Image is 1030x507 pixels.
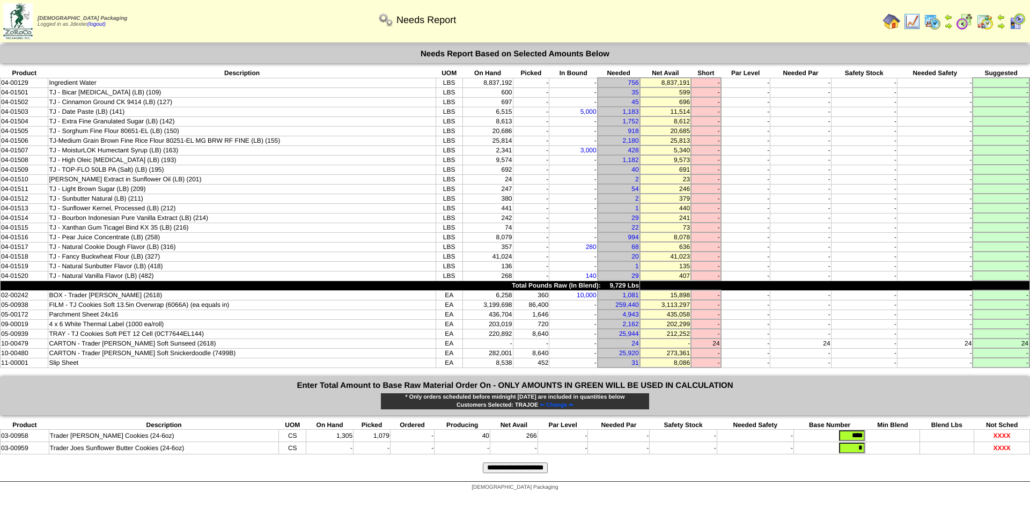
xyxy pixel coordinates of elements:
a: 29 [631,272,638,280]
td: - [897,203,973,213]
a: 3,000 [580,146,597,154]
td: - [973,116,1029,126]
td: - [770,136,831,145]
td: - [770,213,831,223]
td: - [973,126,1029,136]
td: - [721,107,770,116]
td: - [973,78,1029,87]
td: - [513,223,549,232]
td: - [770,174,831,184]
td: - [831,107,897,116]
td: - [721,97,770,107]
td: - [897,107,973,116]
a: 1,081 [623,291,639,299]
a: 35 [631,89,638,96]
a: 756 [628,79,639,86]
th: Suggested [973,69,1029,78]
td: - [831,213,897,223]
td: - [691,232,721,242]
th: Par Level [721,69,770,78]
td: TJ - TOP-FLO 50LB PA (Salt) (LB) (195) [48,165,436,174]
td: 04-01502 [1,97,48,107]
td: - [897,232,973,242]
td: 247 [462,184,513,194]
td: TJ - High Oleic [MEDICAL_DATA] (LB) (193) [48,155,436,165]
a: 2 [635,195,639,202]
td: - [513,126,549,136]
td: 379 [640,194,691,203]
td: - [721,223,770,232]
td: - [549,97,598,107]
td: - [897,184,973,194]
td: - [770,194,831,203]
td: - [770,107,831,116]
td: LBS [436,136,462,145]
td: - [831,87,897,97]
td: - [973,213,1029,223]
td: LBS [436,97,462,107]
td: - [770,145,831,155]
img: arrowright.gif [997,21,1005,30]
td: 04-01506 [1,136,48,145]
td: LBS [436,232,462,242]
td: - [831,155,897,165]
td: Ingredient Water [48,78,436,87]
th: Picked [513,69,549,78]
td: LBS [436,116,462,126]
td: 691 [640,165,691,174]
a: 1 [635,204,639,212]
a: 280 [586,243,597,251]
td: - [973,136,1029,145]
td: - [721,165,770,174]
td: - [721,78,770,87]
td: - [549,165,598,174]
a: 31 [631,359,638,366]
td: - [897,213,973,223]
td: 11,514 [640,107,691,116]
td: - [513,145,549,155]
td: 441 [462,203,513,213]
td: - [831,145,897,155]
td: 04-01515 [1,223,48,232]
td: - [831,97,897,107]
td: - [513,155,549,165]
td: - [691,165,721,174]
td: 73 [640,223,691,232]
td: 9,573 [640,155,691,165]
td: 2,341 [462,145,513,155]
th: UOM [436,69,462,78]
td: - [721,116,770,126]
td: - [721,213,770,223]
td: - [831,232,897,242]
td: - [549,136,598,145]
a: 2,162 [623,320,639,328]
td: 23 [640,174,691,184]
th: Short [691,69,721,78]
td: - [831,116,897,126]
td: - [897,87,973,97]
td: LBS [436,126,462,136]
td: LBS [436,78,462,87]
td: - [831,136,897,145]
td: - [549,87,598,97]
td: 04-01508 [1,155,48,165]
td: - [770,126,831,136]
td: - [513,107,549,116]
td: - [973,165,1029,174]
td: TJ - Sunbutter Natural (LB) (211) [48,194,436,203]
a: 4,943 [623,311,639,318]
td: - [973,232,1029,242]
td: LBS [436,155,462,165]
td: 04-01501 [1,87,48,97]
td: 04-01510 [1,174,48,184]
td: - [691,97,721,107]
td: LBS [436,252,462,261]
a: 994 [628,233,639,241]
td: - [549,155,598,165]
td: - [721,194,770,203]
td: - [691,87,721,97]
td: - [770,223,831,232]
td: - [973,223,1029,232]
span: Needs Report [396,14,456,26]
td: LBS [436,145,462,155]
